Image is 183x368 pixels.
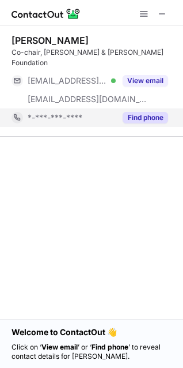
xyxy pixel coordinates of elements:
[28,94,147,104] span: [EMAIL_ADDRESS][DOMAIN_NAME]
[12,47,176,68] div: Co-chair, [PERSON_NAME] & [PERSON_NAME] Foundation
[123,75,168,87] button: Reveal Button
[12,35,89,46] div: [PERSON_NAME]
[28,76,107,86] span: [EMAIL_ADDRESS][DOMAIN_NAME]
[91,343,128,351] strong: Find phone
[41,343,78,351] strong: View email
[123,112,168,123] button: Reveal Button
[12,343,171,361] p: Click on ‘ ’ or ‘ ’ to reveal contact details for [PERSON_NAME].
[12,7,81,21] img: ContactOut v5.3.10
[12,326,171,338] h1: Welcome to ContactOut 👋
